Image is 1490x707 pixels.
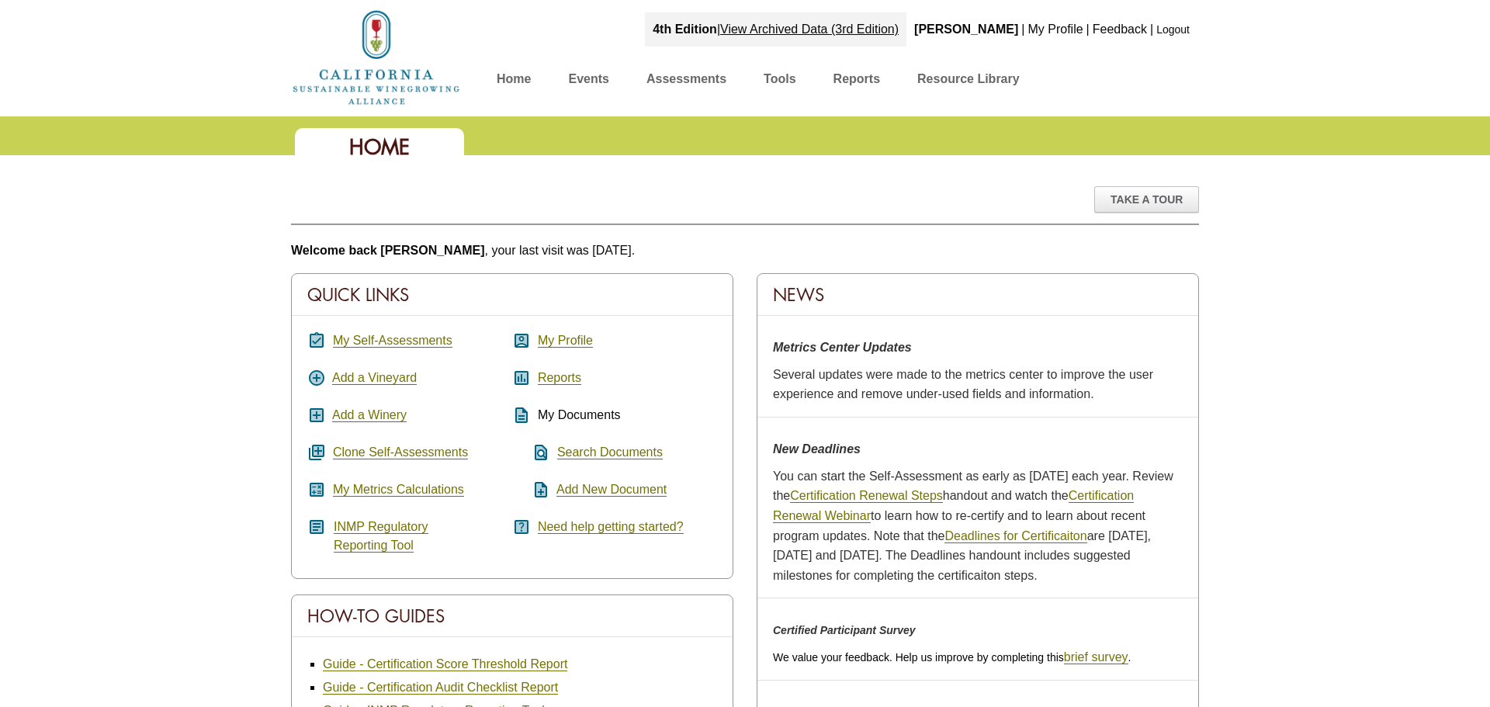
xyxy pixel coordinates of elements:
[653,23,717,36] strong: 4th Edition
[512,480,550,499] i: note_add
[497,68,531,95] a: Home
[292,595,733,637] div: How-To Guides
[1064,650,1128,664] a: brief survey
[307,443,326,462] i: queue
[1094,186,1199,213] div: Take A Tour
[307,406,326,425] i: add_box
[512,331,531,350] i: account_box
[1093,23,1147,36] a: Feedback
[773,368,1153,401] span: Several updates were made to the metrics center to improve the user experience and remove under-u...
[1027,23,1083,36] a: My Profile
[773,651,1131,664] span: We value your feedback. Help us improve by completing this .
[790,489,943,503] a: Certification Renewal Steps
[323,681,558,695] a: Guide - Certification Audit Checklist Report
[773,442,861,456] strong: New Deadlines
[334,520,428,553] a: INMP RegulatoryReporting Tool
[512,443,550,462] i: find_in_page
[914,23,1018,36] b: [PERSON_NAME]
[332,371,417,385] a: Add a Vineyard
[291,50,462,63] a: Home
[646,68,726,95] a: Assessments
[291,244,485,257] b: Welcome back [PERSON_NAME]
[1085,12,1091,47] div: |
[645,12,906,47] div: |
[773,624,916,636] em: Certified Participant Survey
[557,445,663,459] a: Search Documents
[292,274,733,316] div: Quick Links
[512,369,531,387] i: assessment
[833,68,880,95] a: Reports
[323,657,567,671] a: Guide - Certification Score Threshold Report
[333,483,464,497] a: My Metrics Calculations
[307,369,326,387] i: add_circle
[944,529,1086,543] a: Deadlines for Certificaiton
[349,133,410,161] span: Home
[568,68,608,95] a: Events
[291,8,462,107] img: logo_cswa2x.png
[773,489,1134,523] a: Certification Renewal Webinar
[1149,12,1155,47] div: |
[764,68,795,95] a: Tools
[917,68,1020,95] a: Resource Library
[538,520,684,534] a: Need help getting started?
[773,466,1183,586] p: You can start the Self-Assessment as early as [DATE] each year. Review the handout and watch the ...
[720,23,899,36] a: View Archived Data (3rd Edition)
[538,371,581,385] a: Reports
[307,518,326,536] i: article
[307,480,326,499] i: calculate
[333,445,468,459] a: Clone Self-Assessments
[757,274,1198,316] div: News
[512,518,531,536] i: help_center
[291,241,1199,261] p: , your last visit was [DATE].
[773,341,912,354] strong: Metrics Center Updates
[556,483,667,497] a: Add New Document
[538,334,593,348] a: My Profile
[538,408,621,421] span: My Documents
[332,408,407,422] a: Add a Winery
[512,406,531,425] i: description
[1156,23,1190,36] a: Logout
[307,331,326,350] i: assignment_turned_in
[333,334,452,348] a: My Self-Assessments
[1020,12,1026,47] div: |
